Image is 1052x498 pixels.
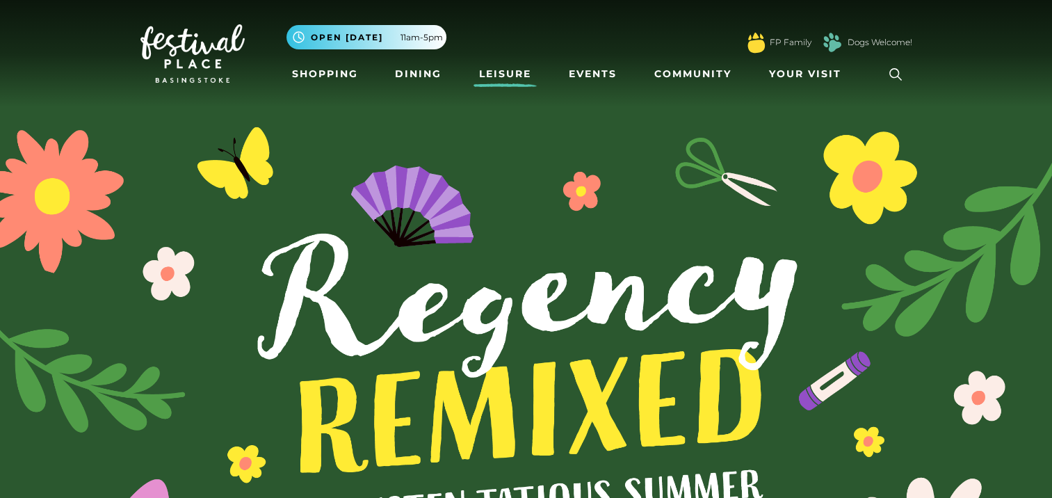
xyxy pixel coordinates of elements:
a: FP Family [770,36,811,49]
img: Festival Place Logo [140,24,245,83]
a: Leisure [474,61,537,87]
a: Community [649,61,737,87]
span: Open [DATE] [311,31,383,44]
a: Dogs Welcome! [848,36,912,49]
span: 11am-5pm [400,31,443,44]
button: Open [DATE] 11am-5pm [286,25,446,49]
a: Dining [389,61,447,87]
a: Shopping [286,61,364,87]
span: Your Visit [769,67,841,81]
a: Your Visit [763,61,854,87]
a: Events [563,61,622,87]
